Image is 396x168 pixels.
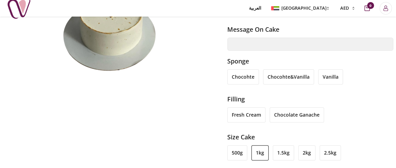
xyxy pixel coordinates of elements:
[367,2,374,9] span: 0
[263,69,314,85] li: chocohte&vanilla
[249,5,261,12] span: العربية
[336,5,357,12] button: AED
[227,145,247,160] li: 500g
[227,94,393,104] h3: filling
[320,145,341,160] li: 2.5kg
[281,5,326,12] span: [GEOGRAPHIC_DATA]
[227,56,393,66] h3: Sponge
[298,145,315,160] li: 2kg
[227,107,265,122] li: fresh cream
[270,107,324,122] li: chocolate ganache
[318,69,343,85] li: vanilla
[251,145,269,160] li: 1kg
[273,145,294,160] li: 1.5kg
[379,2,392,14] button: Login
[270,5,332,12] button: [GEOGRAPHIC_DATA]
[227,69,259,85] li: chocohte
[340,5,349,12] span: AED
[271,6,279,10] img: Arabic_dztd3n.png
[364,6,370,11] button: cart-button
[227,24,393,34] h3: Message on cake
[227,132,393,142] h3: Size cake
